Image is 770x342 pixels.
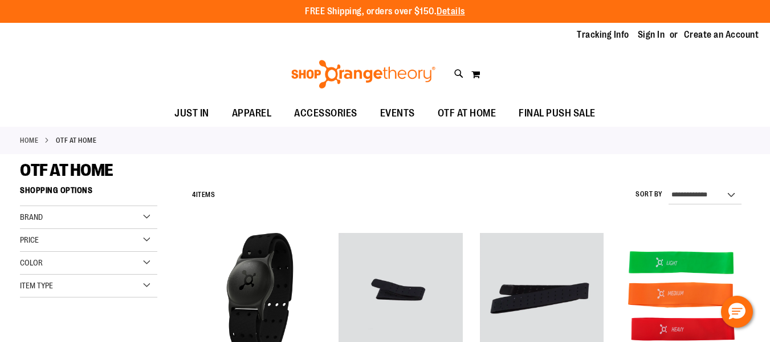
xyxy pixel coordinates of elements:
label: Sort By [635,190,663,199]
span: Item Type [20,281,53,290]
span: ACCESSORIES [294,100,357,126]
span: Price [20,235,39,244]
span: Brand [20,212,43,222]
span: OTF AT HOME [20,160,113,180]
a: EVENTS [369,100,426,127]
a: JUST IN [163,100,221,127]
strong: OTF AT HOME [56,135,97,146]
span: Color [20,258,43,267]
a: FINAL PUSH SALE [507,100,607,127]
a: Tracking Info [577,29,629,41]
span: 4 [192,191,196,199]
span: APPAREL [232,100,272,126]
img: Shop Orangetheory [290,60,437,88]
a: OTF AT HOME [426,100,508,126]
a: ACCESSORIES [283,100,369,127]
button: Hello, have a question? Let’s chat. [721,296,753,328]
strong: Shopping Options [20,180,157,206]
span: FINAL PUSH SALE [519,100,596,126]
span: JUST IN [174,100,209,126]
a: Create an Account [684,29,759,41]
h2: Items [192,186,215,204]
a: APPAREL [221,100,283,127]
span: EVENTS [380,100,415,126]
span: OTF AT HOME [438,100,496,126]
a: Home [20,135,38,146]
a: Details [437,6,465,17]
p: FREE Shipping, orders over $150. [305,5,465,18]
a: Sign In [638,29,665,41]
